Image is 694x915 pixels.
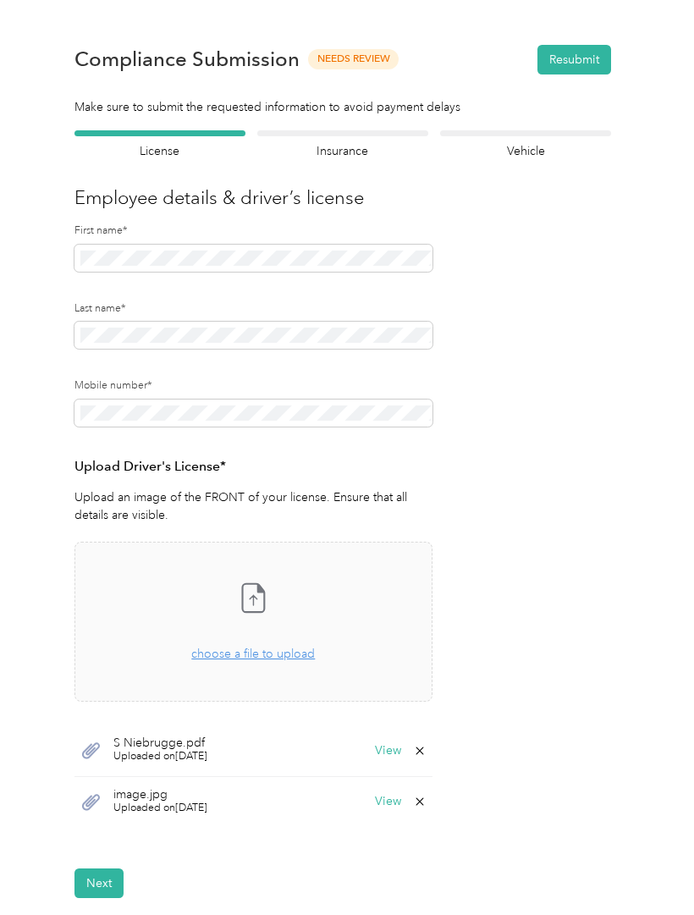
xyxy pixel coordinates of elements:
[74,98,611,116] div: Make sure to submit the requested information to avoid payment delays
[74,488,432,524] p: Upload an image of the FRONT of your license. Ensure that all details are visible.
[74,184,611,212] h3: Employee details & driver’s license
[74,223,432,239] label: First name*
[74,301,432,317] label: Last name*
[191,647,315,661] span: choose a file to upload
[599,820,694,915] iframe: Everlance-gr Chat Button Frame
[74,456,432,477] h3: Upload Driver's License*
[113,749,207,764] span: Uploaded on [DATE]
[74,868,124,898] button: Next
[75,543,432,701] span: choose a file to upload
[74,142,245,160] h4: License
[74,47,300,71] h1: Compliance Submission
[308,49,399,69] span: Needs Review
[537,45,611,74] button: Resubmit
[113,737,207,749] span: S Niebrugge.pdf
[74,378,432,394] label: Mobile number*
[375,745,401,757] button: View
[375,796,401,808] button: View
[113,801,207,816] span: Uploaded on [DATE]
[257,142,428,160] h4: Insurance
[440,142,611,160] h4: Vehicle
[113,789,207,801] span: image.jpg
